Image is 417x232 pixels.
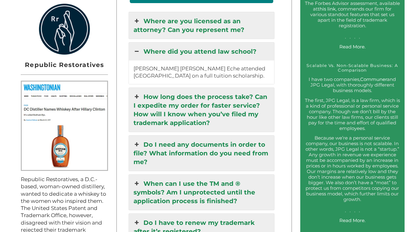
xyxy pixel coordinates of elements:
h2: Republic Restoratives [21,60,108,70]
a: How long does the process take? Can I expedite my order for faster service? How will I know when ... [129,88,274,132]
a: When can I use the TM and ® symbols? Am I unprotected until the application process is finished? [129,175,274,210]
p: [PERSON_NAME] [PERSON_NAME] Eche attended [GEOGRAPHIC_DATA] on a full tuition scholarship. [134,65,270,80]
p: Because we’re a personal service company, our business is not scalable. In other words, JPG Legal... [304,135,400,213]
div: Where did you attend law school? [129,60,274,84]
a: Read More. [339,217,365,223]
a: this link [318,6,336,12]
a: Scalable Vs. Non-Scalable Business: A Comparison [306,63,398,73]
img: Rodham Rye People Screenshot [21,81,108,171]
a: Do I need any documents in order to file? What information do you need from me? [129,136,274,171]
p: The first, JPG Legal, is a law firm, which is a kind of professional or personal service company.... [304,98,400,131]
a: Communer [360,76,387,82]
a: Where did you attend law school? [129,42,274,60]
img: rrlogo.png [37,4,92,54]
a: Read More. [339,44,365,50]
a: Where are you licensed as an attorney? Can you represent me? [129,12,274,39]
p: I have two companies, and JPG Legal, with thoroughly different business models. [304,77,400,93]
